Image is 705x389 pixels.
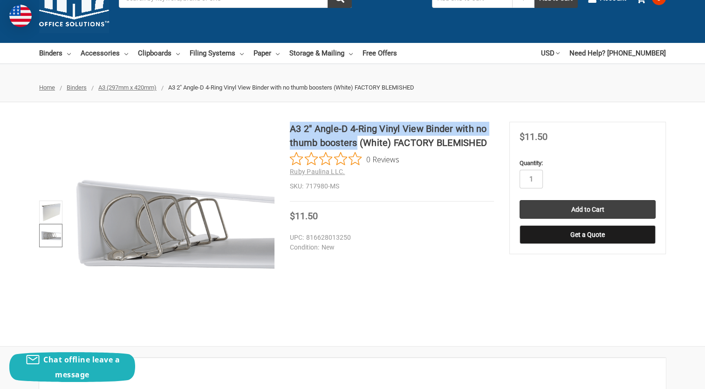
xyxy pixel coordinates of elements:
dt: SKU: [290,181,303,191]
a: Accessories [81,43,128,63]
a: Ruby Paulina LLC. [290,168,345,175]
label: Quantity: [520,159,656,168]
h1: A3 2" Angle-D 4-Ring Vinyl View Binder with no thumb boosters (White) FACTORY BLEMISHED [290,122,494,150]
img: duty and tax information for United States [9,5,32,27]
img: A3 2" Angle-D 4-Ring Vinyl View Binder with no thumb boosters (White) FACTORY BLEMISHED [41,202,61,222]
span: A3 2" Angle-D 4-Ring Vinyl View Binder with no thumb boosters (White) FACTORY BLEMISHED [168,84,414,91]
span: $11.50 [290,210,318,222]
img: A3 2" Angle-D 4-Ring Vinyl View Binder with no thumb boosters (White) FACTORY BLEMISHED [70,122,274,326]
a: Filing Systems [190,43,244,63]
a: Free Offers [363,43,397,63]
h2: Description [49,368,656,382]
button: Chat offline leave a message [9,352,135,382]
button: Rated 0 out of 5 stars from 0 reviews. Jump to reviews. [290,152,399,166]
button: Get a Quote [520,225,656,244]
a: Storage & Mailing [289,43,353,63]
a: USD [541,43,560,63]
a: Binders [67,84,87,91]
a: Binders [39,43,71,63]
a: Paper [253,43,280,63]
input: Add to Cart [520,200,656,219]
span: Chat offline leave a message [43,354,120,380]
dd: 717980-MS [290,181,494,191]
a: Clipboards [138,43,180,63]
dt: UPC: [290,233,304,243]
a: Home [39,84,55,91]
span: $11.50 [520,131,548,142]
span: 0 Reviews [366,152,399,166]
a: Need Help? [PHONE_NUMBER] [569,43,666,63]
dd: New [290,243,490,252]
dd: 816628013250 [290,233,490,243]
a: A3 (297mm x 420mm) [98,84,157,91]
img: A3 2" Angle-D 4-Ring Vinyl View Binder with no thumb boosters (White) FACTORY BLEMISHED [41,225,61,246]
dt: Condition: [290,243,319,252]
iframe: Google Customer Reviews [628,364,705,389]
